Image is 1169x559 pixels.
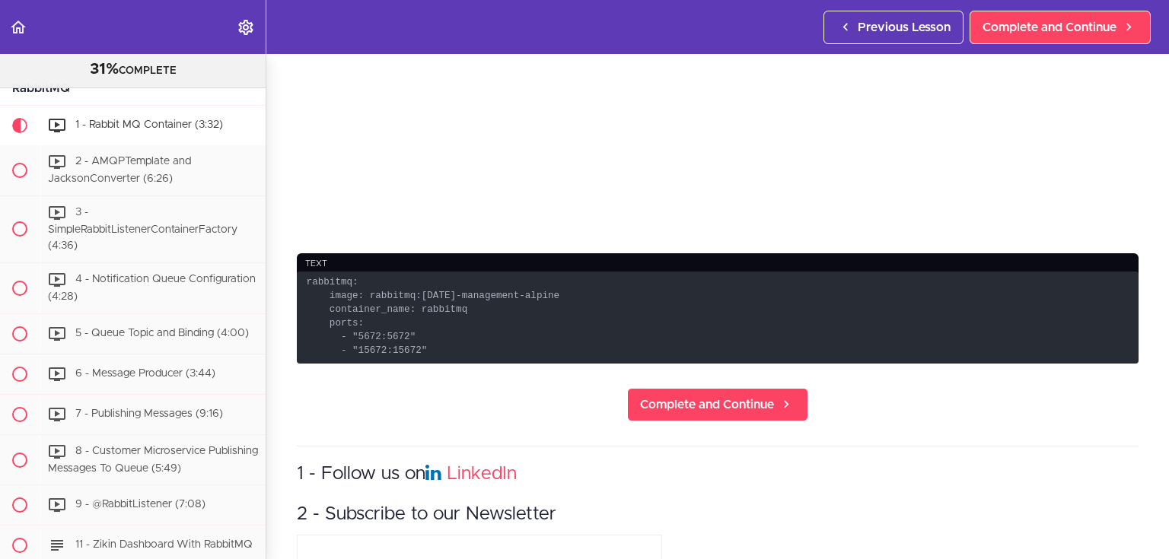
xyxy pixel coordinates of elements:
a: LinkedIn [447,465,517,483]
span: 11 - Zikin Dashboard With RabbitMQ [75,540,253,551]
div: COMPLETE [19,60,247,80]
span: 5 - Queue Topic and Binding (4:00) [75,328,249,338]
span: Complete and Continue [640,395,774,414]
a: Complete and Continue [627,388,808,421]
span: 9 - @RabbitListener (7:08) [75,500,205,510]
svg: Settings Menu [237,18,255,37]
code: rabbitmq: image: rabbitmq:[DATE]-management-alpine container_name: rabbitmq ports: - "5672:5672" ... [297,272,1139,364]
span: 4 - Notification Queue Configuration (4:28) [48,274,256,302]
span: 2 - AMQPTemplate and JacksonConverter (6:26) [48,156,191,184]
span: 6 - Message Producer (3:44) [75,368,215,379]
h3: 2 - Subscribe to our Newsletter [297,502,1139,527]
span: 31% [90,62,119,77]
span: 1 - Rabbit MQ Container (3:32) [75,119,223,130]
h3: 1 - Follow us on [297,462,1139,487]
span: 3 - SimpleRabbitListenerContainerFactory (4:36) [48,207,237,251]
span: 8 - Customer Microservice Publishing Messages To Queue (5:49) [48,446,258,474]
div: text [297,253,1139,274]
span: Complete and Continue [983,18,1116,37]
a: Complete and Continue [970,11,1151,44]
svg: Back to course curriculum [9,18,27,37]
span: 7 - Publishing Messages (9:16) [75,408,223,419]
span: Previous Lesson [858,18,951,37]
a: Previous Lesson [823,11,964,44]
